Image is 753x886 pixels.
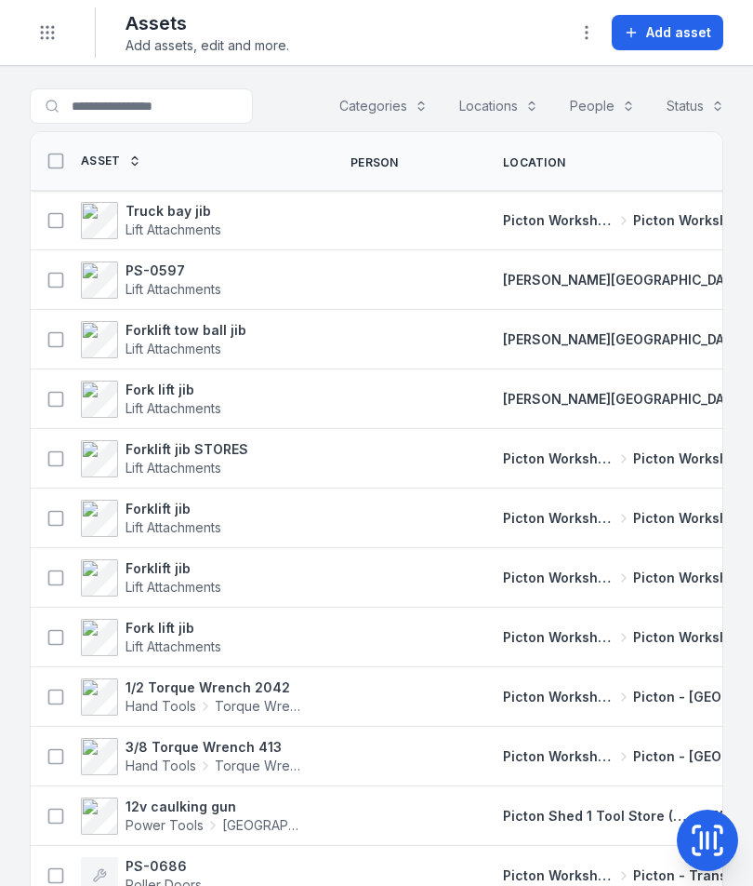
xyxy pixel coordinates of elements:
span: [PERSON_NAME][GEOGRAPHIC_DATA] [503,391,745,407]
span: Picton Workshops & Bays [503,569,614,587]
span: Picton Workshop 1 [633,569,745,587]
a: Picton Workshops & BaysPicton Workshop 1 [503,211,745,230]
strong: 12v caulking gun [125,798,306,816]
span: Lift Attachments [125,400,221,416]
a: Fork lift jibLift Attachments [81,619,221,656]
span: Lift Attachments [125,221,221,237]
span: Lift Attachments [125,519,221,535]
span: Hand Tools [125,697,196,716]
a: [PERSON_NAME][GEOGRAPHIC_DATA] [503,390,745,409]
a: Picton Workshops & BaysPicton - Transmission Bay [503,866,745,885]
strong: Forklift jib STORES [125,440,248,459]
a: 1/2 Torque Wrench 2042Hand ToolsTorque Wrench [81,678,306,716]
a: [PERSON_NAME][GEOGRAPHIC_DATA] [503,271,745,289]
a: Truck bay jibLift Attachments [81,202,221,239]
strong: PS-0686 [125,857,202,876]
strong: PS-0597 [125,262,221,280]
button: Locations [447,88,550,124]
strong: 1/2 Torque Wrench 2042 [125,678,306,697]
span: Picton Shed 1 Tool Store (Storage) [503,807,691,826]
span: Add asset [646,23,711,42]
a: Picton Workshops & BaysPicton Workshop 1 [503,509,745,528]
span: Picton Workshop 1 [633,628,745,647]
span: Power Tools [125,816,204,835]
strong: Forklift jib [125,500,221,518]
span: Picton - [GEOGRAPHIC_DATA] [633,747,745,766]
span: Lift Attachments [125,460,221,476]
a: Picton Workshops & BaysPicton - [GEOGRAPHIC_DATA] [503,688,745,706]
span: Picton - Transmission Bay [633,866,745,885]
span: Torque Wrench [215,697,306,716]
strong: Forklift jib [125,559,221,578]
span: Asset [81,154,121,168]
span: Hand Tools [125,757,196,775]
button: Categories [327,88,440,124]
span: Lift Attachments [125,281,221,297]
a: Forklift tow ball jibLift Attachments [81,321,246,358]
span: Picton Workshops & Bays [503,866,614,885]
span: [PERSON_NAME][GEOGRAPHIC_DATA] [503,272,745,288]
strong: Fork lift jib [125,381,221,399]
a: Picton Shed 1 Tool Store (Storage)TA44 [503,807,745,826]
button: People [558,88,647,124]
strong: Fork lift jib [125,619,221,638]
span: Lift Attachments [125,638,221,654]
span: Picton Workshops & Bays [503,211,614,230]
a: Fork lift jibLift Attachments [81,381,221,418]
a: 3/8 Torque Wrench 413Hand ToolsTorque Wrench [81,738,306,775]
span: Picton Workshops & Bays [503,450,614,468]
span: Picton Workshops & Bays [503,628,614,647]
span: Picton Workshops & Bays [503,509,614,528]
a: Forklift jib STORESLift Attachments [81,440,248,477]
span: Picton Workshops & Bays [503,688,614,706]
span: Picton Workshop 1 [633,450,745,468]
span: [GEOGRAPHIC_DATA] [222,816,306,835]
button: Status [654,88,736,124]
a: Forklift jibLift Attachments [81,500,221,537]
a: PS-0597Lift Attachments [81,262,221,299]
span: Picton Workshop 1 [633,509,745,528]
a: Picton Workshops & BaysPicton Workshop 1 [503,569,745,587]
strong: 3/8 Torque Wrench 413 [125,738,306,757]
span: Lift Attachments [125,341,221,356]
a: 12v caulking gunPower Tools[GEOGRAPHIC_DATA] [81,798,306,835]
strong: Forklift tow ball jib [125,321,246,340]
button: Toggle navigation [30,15,65,50]
span: Location [503,155,565,170]
a: Picton Workshops & BaysPicton Workshop 1 [503,450,745,468]
a: Picton Workshops & BaysPicton Workshop 1 [503,628,745,647]
a: [PERSON_NAME][GEOGRAPHIC_DATA] [503,330,745,349]
h2: Assets [125,10,289,36]
button: Add asset [612,15,723,50]
a: Asset [81,154,141,168]
a: Forklift jibLift Attachments [81,559,221,597]
span: Person [350,155,399,170]
strong: Truck bay jib [125,202,221,221]
span: Picton - [GEOGRAPHIC_DATA] [633,688,745,706]
span: Lift Attachments [125,579,221,595]
span: Picton Workshops & Bays [503,747,614,766]
span: TA44 [709,807,745,826]
a: Picton Workshops & BaysPicton - [GEOGRAPHIC_DATA] [503,747,745,766]
span: Add assets, edit and more. [125,36,289,55]
span: Torque Wrench [215,757,306,775]
span: [PERSON_NAME][GEOGRAPHIC_DATA] [503,331,745,347]
span: Picton Workshop 1 [633,211,745,230]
